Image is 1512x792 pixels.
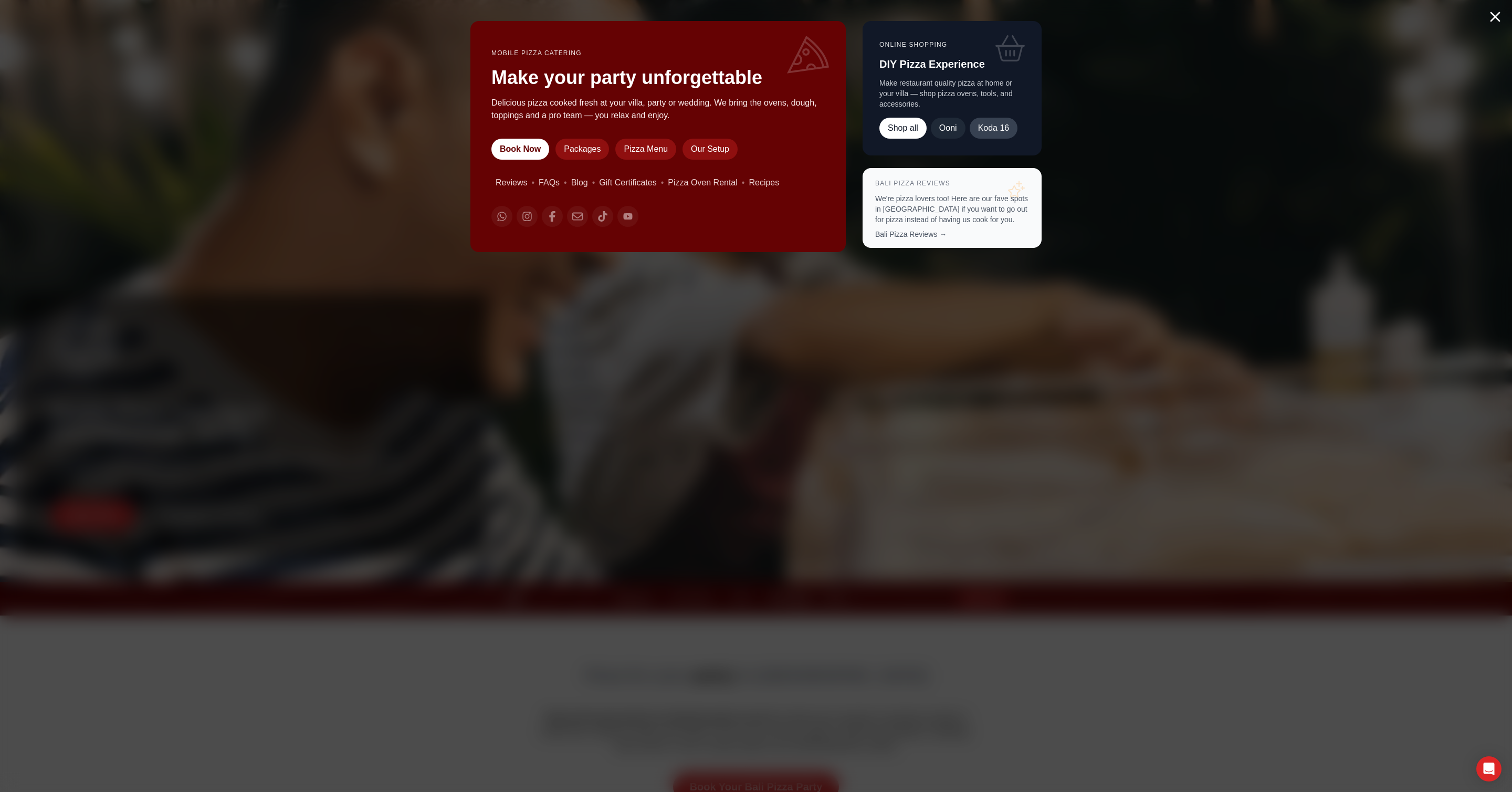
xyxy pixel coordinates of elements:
[875,180,950,187] a: Bali Pizza Reviews
[668,176,738,189] a: Pizza Oven Rental
[615,139,676,160] a: Pizza Menu
[491,139,549,160] a: Book Now
[539,176,560,189] a: FAQs
[930,118,965,139] a: Ooni
[661,176,664,189] span: •
[592,176,595,189] span: •
[879,118,927,139] a: Shop all
[531,176,534,189] span: •
[742,176,745,189] span: •
[599,176,656,189] a: Gift Certificates
[879,57,1025,71] h3: DIY Pizza Experience
[749,176,779,189] a: Recipes
[875,230,947,238] a: Bali Pizza Reviews →
[491,67,825,88] h2: Make your party unforgettable
[875,193,1029,225] p: We're pizza lovers too! Here are our fave spots in [GEOGRAPHIC_DATA] if you want to go out for pi...
[555,139,609,160] a: Packages
[969,118,1017,139] a: Koda 16
[564,176,567,189] span: •
[571,176,588,189] a: Blog
[491,49,582,57] a: Mobile Pizza Catering
[1476,756,1501,781] div: Open Intercom Messenger
[1487,8,1504,25] button: Close menu
[491,97,825,122] p: Delicious pizza cooked fresh at your villa, party or wedding. We bring the ovens, dough, toppings...
[496,176,527,189] a: Reviews
[879,41,947,48] a: Online Shopping
[879,78,1025,109] p: Make restaurant quality pizza at home or your villa — shop pizza ovens, tools, and accessories.
[682,139,738,160] a: Our Setup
